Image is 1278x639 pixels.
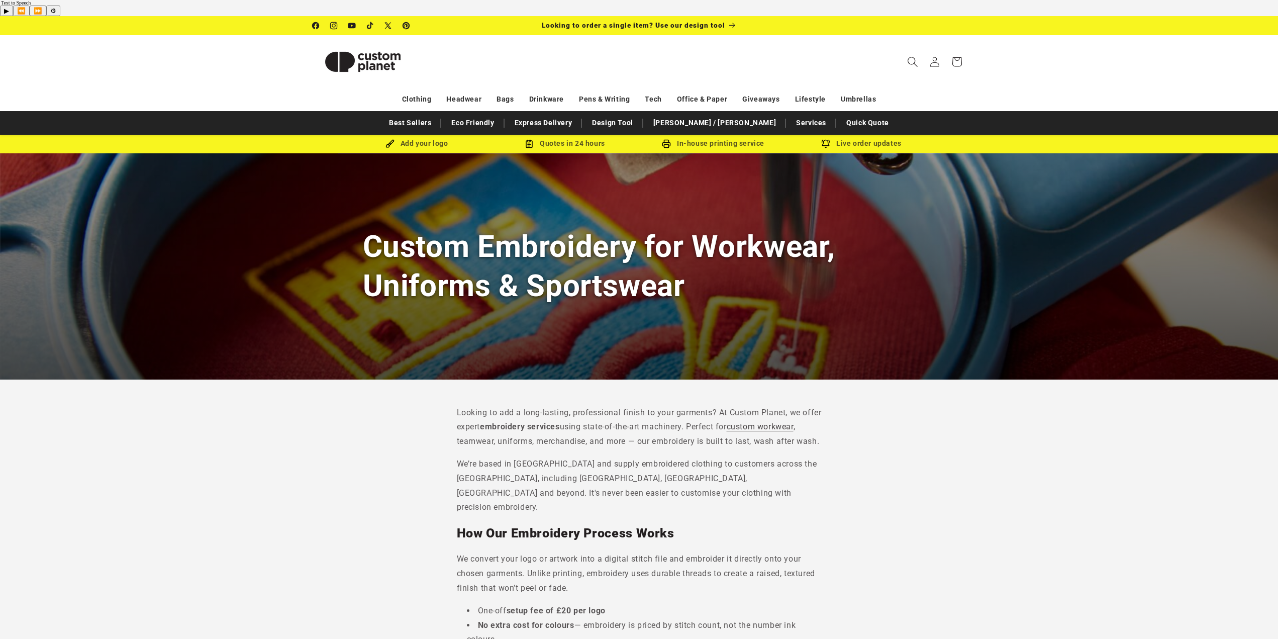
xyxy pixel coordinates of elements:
img: In-house printing [662,139,671,148]
a: Eco Friendly [446,114,499,132]
a: Headwear [446,90,481,108]
button: Forward [30,6,46,16]
div: In-house printing service [639,137,788,150]
a: Bags [497,90,514,108]
a: Drinkware [529,90,564,108]
span: Looking to order a single item? Use our design tool [542,21,725,29]
strong: No extra cost for colours [478,620,574,630]
h2: How Our Embroidery Process Works [457,525,822,541]
button: Previous [13,6,30,16]
a: Clothing [402,90,432,108]
div: Quotes in 24 hours [491,137,639,150]
a: Best Sellers [384,114,436,132]
div: Announcement [542,16,737,35]
img: Order updates [821,139,830,148]
div: Add your logo [343,137,491,150]
p: We convert your logo or artwork into a digital stitch file and embroider it directly onto your ch... [457,552,822,595]
a: Quick Quote [841,114,894,132]
a: Tech [645,90,661,108]
img: Custom Planet [313,39,413,84]
button: Settings [46,6,60,16]
a: Pens & Writing [579,90,630,108]
a: Design Tool [587,114,638,132]
img: Order Updates Icon [525,139,534,148]
a: Umbrellas [841,90,876,108]
a: Office & Paper [677,90,727,108]
strong: setup fee of £20 per logo [507,606,606,615]
h1: Custom Embroidery for Workwear, Uniforms & Sportswear [363,227,916,305]
strong: embroidery services [480,422,559,431]
a: Express Delivery [510,114,577,132]
a: Custom Planet [309,35,417,88]
a: Giveaways [742,90,779,108]
summary: Search [902,51,924,73]
p: Looking to add a long-lasting, professional finish to your garments? At Custom Planet, we offer e... [457,406,822,449]
p: We’re based in [GEOGRAPHIC_DATA] and supply embroidered clothing to customers across the [GEOGRAP... [457,457,822,515]
a: Looking to order a single item? Use our design tool [542,16,737,35]
iframe: Chat Widget [1110,530,1278,639]
a: [PERSON_NAME] / [PERSON_NAME] [648,114,781,132]
a: Services [791,114,831,132]
a: Lifestyle [795,90,826,108]
img: Brush Icon [385,139,395,148]
div: Live order updates [788,137,936,150]
li: One-off [467,604,822,618]
a: custom workwear [727,422,794,431]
